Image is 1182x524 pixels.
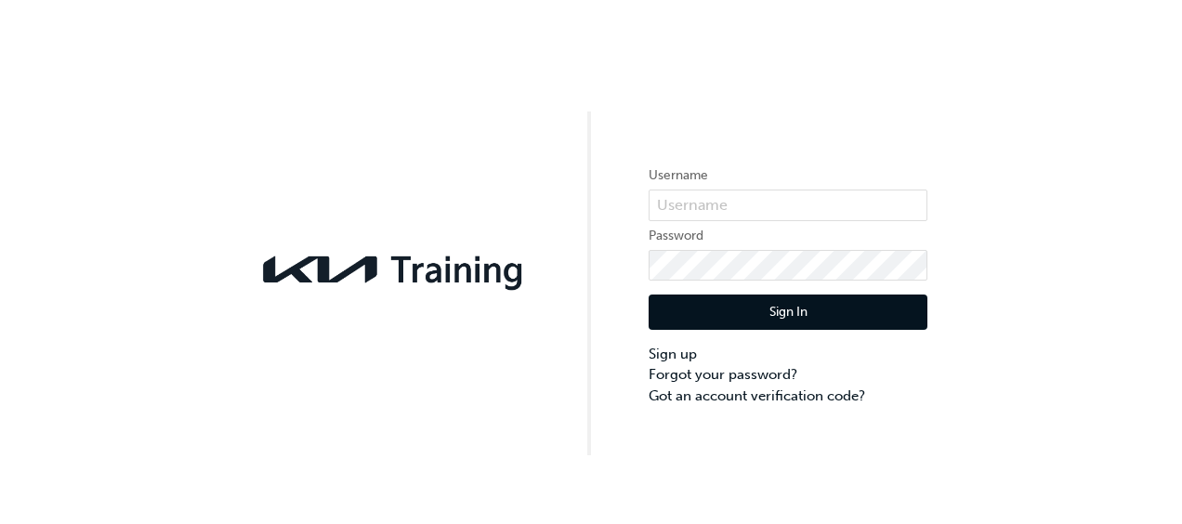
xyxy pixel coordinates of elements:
input: Username [649,190,927,221]
a: Forgot your password? [649,364,927,386]
a: Sign up [649,344,927,365]
img: kia-training [255,244,533,295]
label: Username [649,164,927,187]
label: Password [649,225,927,247]
a: Got an account verification code? [649,386,927,407]
button: Sign In [649,295,927,330]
